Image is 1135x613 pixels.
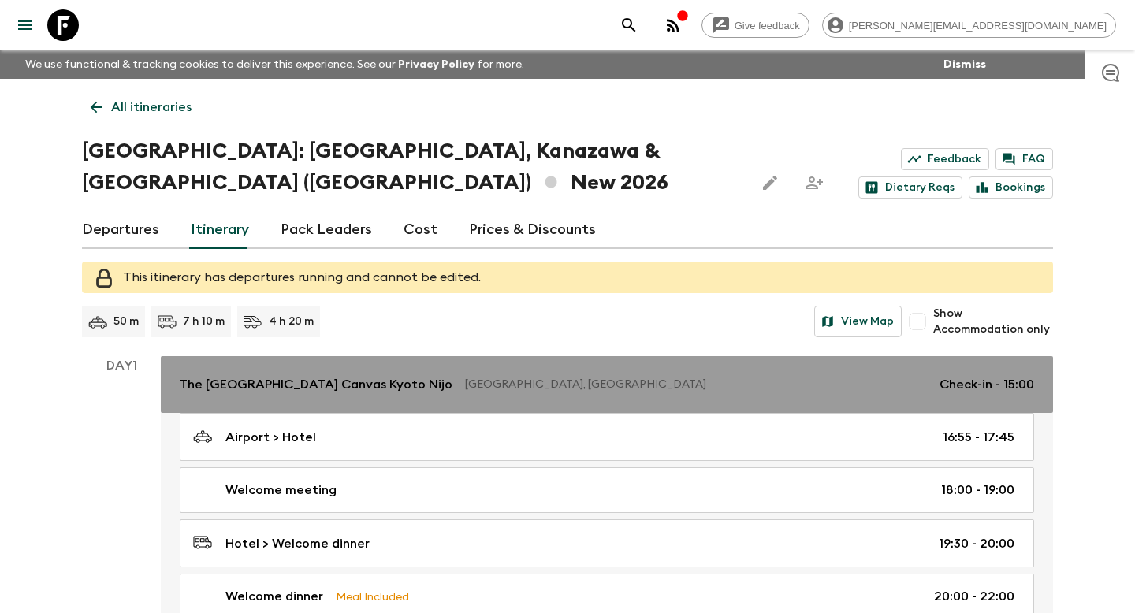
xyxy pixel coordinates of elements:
a: Feedback [901,148,989,170]
p: 18:00 - 19:00 [941,481,1014,500]
p: [GEOGRAPHIC_DATA], [GEOGRAPHIC_DATA] [465,377,927,392]
p: We use functional & tracking cookies to deliver this experience. See our for more. [19,50,530,79]
a: Cost [404,211,437,249]
span: Show Accommodation only [933,306,1053,337]
button: View Map [814,306,902,337]
a: Give feedback [701,13,809,38]
p: Hotel > Welcome dinner [225,534,370,553]
button: search adventures [613,9,645,41]
p: Check-in - 15:00 [940,375,1034,394]
a: Hotel > Welcome dinner19:30 - 20:00 [180,519,1034,567]
h1: [GEOGRAPHIC_DATA]: [GEOGRAPHIC_DATA], Kanazawa & [GEOGRAPHIC_DATA] ([GEOGRAPHIC_DATA]) New 2026 [82,136,742,199]
a: Dietary Reqs [858,176,962,199]
p: Airport > Hotel [225,428,316,447]
a: Privacy Policy [398,59,474,70]
a: Departures [82,211,159,249]
p: 19:30 - 20:00 [939,534,1014,553]
a: FAQ [995,148,1053,170]
p: Welcome dinner [225,587,323,606]
span: Share this itinerary [798,167,830,199]
a: Welcome meeting18:00 - 19:00 [180,467,1034,513]
p: 50 m [113,314,139,329]
a: Bookings [969,176,1053,199]
p: Welcome meeting [225,481,337,500]
div: [PERSON_NAME][EMAIL_ADDRESS][DOMAIN_NAME] [822,13,1116,38]
span: [PERSON_NAME][EMAIL_ADDRESS][DOMAIN_NAME] [840,20,1115,32]
a: Pack Leaders [281,211,372,249]
button: Dismiss [940,54,990,76]
button: Edit this itinerary [754,167,786,199]
span: Give feedback [726,20,809,32]
a: Prices & Discounts [469,211,596,249]
span: This itinerary has departures running and cannot be edited. [123,271,481,284]
p: All itineraries [111,98,192,117]
button: menu [9,9,41,41]
p: 16:55 - 17:45 [943,428,1014,447]
a: All itineraries [82,91,200,123]
p: Day 1 [82,356,161,375]
p: The [GEOGRAPHIC_DATA] Canvas Kyoto Nijo [180,375,452,394]
a: The [GEOGRAPHIC_DATA] Canvas Kyoto Nijo[GEOGRAPHIC_DATA], [GEOGRAPHIC_DATA]Check-in - 15:00 [161,356,1053,413]
p: 7 h 10 m [183,314,225,329]
p: 4 h 20 m [269,314,314,329]
a: Itinerary [191,211,249,249]
p: Meal Included [336,588,409,605]
p: 20:00 - 22:00 [934,587,1014,606]
a: Airport > Hotel16:55 - 17:45 [180,413,1034,461]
